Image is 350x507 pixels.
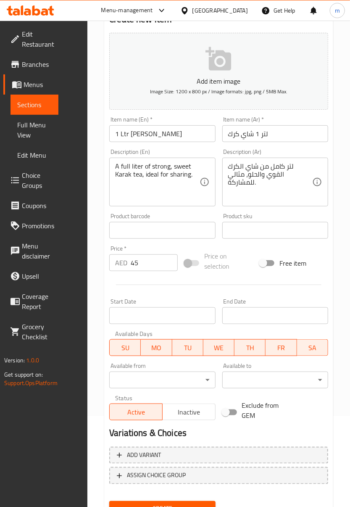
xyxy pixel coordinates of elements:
[109,447,328,464] button: Add variant
[3,165,58,195] a: Choice Groups
[4,369,43,380] span: Get support on:
[22,241,52,261] span: Menu disclaimer
[3,236,58,266] a: Menu disclaimer
[3,54,58,74] a: Branches
[222,125,328,142] input: Enter name Ar
[269,342,293,354] span: FR
[3,317,58,347] a: Grocery Checklist
[109,33,328,110] button: Add item imageImage Size: 1200 x 800 px / Image formats: jpg, png / 5MB Max.
[3,216,61,236] a: Promotions
[17,100,52,110] span: Sections
[4,378,58,388] a: Support.OpsPlatform
[11,145,58,165] a: Edit Menu
[109,339,141,356] button: SU
[228,162,312,202] textarea: لتر كامل من شاي الكرك القوي والحلو، مثالي للمشاركة.
[22,170,52,190] span: Choice Groups
[109,404,163,420] button: Active
[109,467,328,484] button: ASSIGN CHOICE GROUP
[4,355,25,366] span: Version:
[207,342,231,354] span: WE
[176,342,200,354] span: TU
[22,322,52,342] span: Grocery Checklist
[109,222,215,239] input: Please enter product barcode
[242,400,284,420] span: Exclude from GEM
[144,342,168,354] span: MO
[166,406,212,418] span: Inactive
[24,79,52,90] span: Menus
[279,258,306,268] span: Free item
[300,342,325,354] span: SA
[109,13,328,26] h2: Create new item
[222,222,328,239] input: Please enter product sku
[113,406,159,418] span: Active
[297,339,328,356] button: SA
[115,162,199,202] textarea: A full liter of strong, sweet Karak tea, ideal for sharing.
[109,427,328,440] h2: Variations & Choices
[222,372,328,388] div: ​
[22,59,52,69] span: Branches
[22,271,52,281] span: Upsell
[122,76,315,86] p: Add item image
[203,339,234,356] button: WE
[3,74,58,95] a: Menus
[109,125,215,142] input: Enter name En
[22,291,52,312] span: Coverage Report
[115,258,127,268] p: AED
[150,87,287,96] span: Image Size: 1200 x 800 px / Image formats: jpg, png / 5MB Max.
[101,5,153,16] div: Menu-management
[335,6,340,15] span: m
[3,195,58,216] a: Coupons
[109,372,215,388] div: ​
[238,342,262,354] span: TH
[131,254,178,271] input: Please enter price
[22,221,54,231] span: Promotions
[127,470,186,481] span: ASSIGN CHOICE GROUP
[162,404,216,420] button: Inactive
[192,6,248,15] div: [GEOGRAPHIC_DATA]
[127,450,161,461] span: Add variant
[11,95,58,115] a: Sections
[113,342,137,354] span: SU
[266,339,297,356] button: FR
[11,115,58,145] a: Full Menu View
[17,120,52,140] span: Full Menu View
[204,251,246,271] span: Price on selection
[3,286,58,317] a: Coverage Report
[22,29,54,49] span: Edit Restaurant
[3,266,58,286] a: Upsell
[172,339,203,356] button: TU
[3,24,61,54] a: Edit Restaurant
[17,150,52,160] span: Edit Menu
[141,339,172,356] button: MO
[22,201,52,211] span: Coupons
[234,339,266,356] button: TH
[26,355,39,366] span: 1.0.0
